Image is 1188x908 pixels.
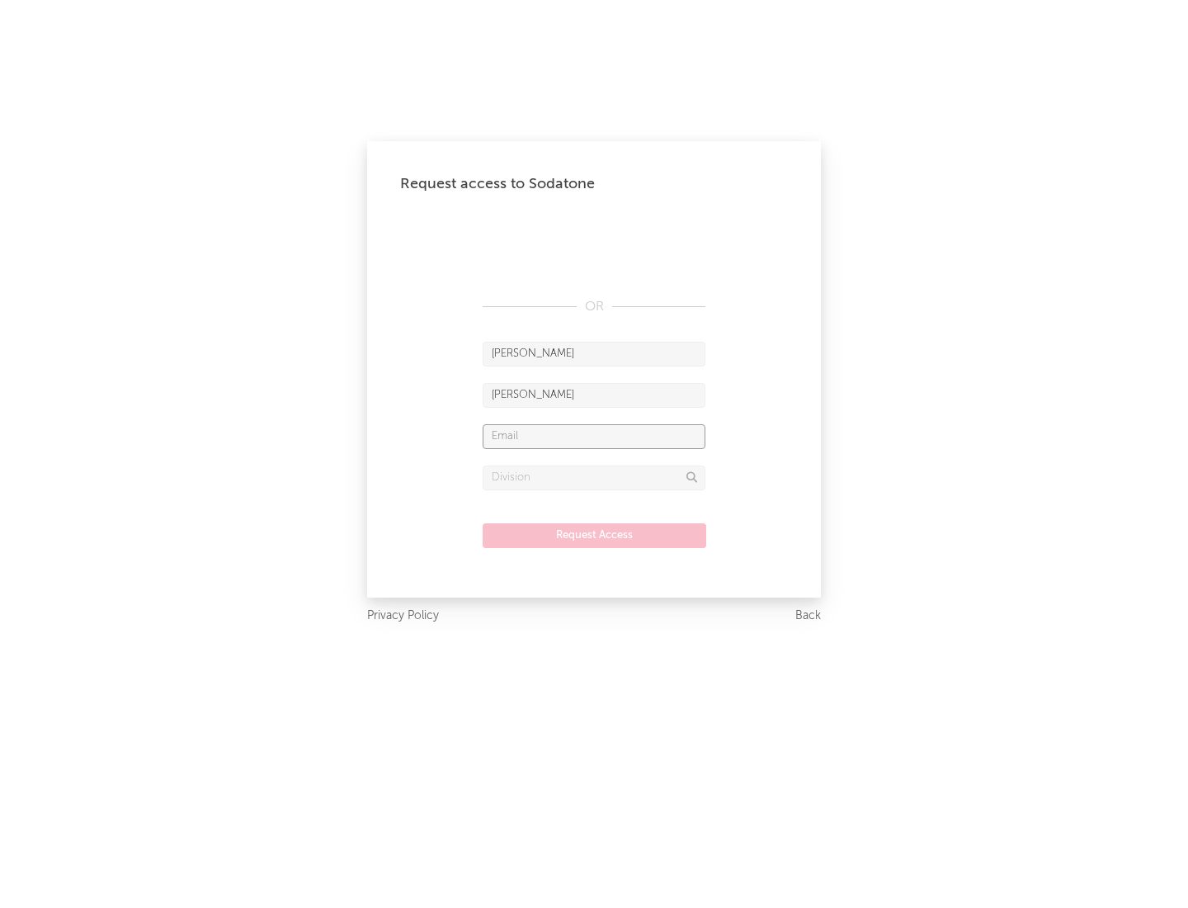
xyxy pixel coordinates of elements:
a: Back [795,606,821,627]
input: Email [483,424,705,449]
div: Request access to Sodatone [400,174,788,194]
button: Request Access [483,523,706,548]
a: Privacy Policy [367,606,439,627]
input: Last Name [483,383,705,408]
input: First Name [483,342,705,367]
input: Division [483,466,705,490]
div: OR [483,297,705,317]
